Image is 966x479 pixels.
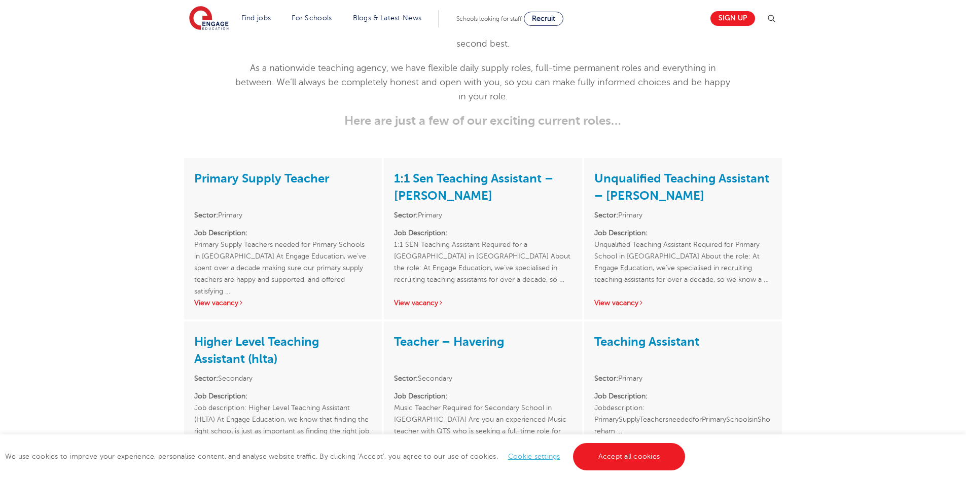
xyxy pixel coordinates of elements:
[194,209,372,221] li: Primary
[524,12,563,26] a: Recruit
[194,373,372,384] li: Secondary
[394,375,418,382] strong: Sector:
[394,335,504,349] a: Teacher – Havering
[394,229,447,237] strong: Job Description:
[394,209,571,221] li: Primary
[394,390,571,449] p: Music Teacher Required for Secondary School in [GEOGRAPHIC_DATA] Are you an experienced Music tea...
[194,335,319,366] a: Higher Level Teaching Assistant (hlta)
[394,211,418,219] strong: Sector:
[594,209,772,221] li: Primary
[594,375,618,382] strong: Sector:
[456,15,522,22] span: Schools looking for staff
[532,15,555,22] span: Recruit
[235,63,730,101] span: As a nationwide teaching agency, we have flexible daily supply roles, full-time permanent roles a...
[241,14,271,22] a: Find jobs
[594,390,772,449] p: Jobdescription: PrimarySupplyTeachersneededforPrimarySchoolsinShoreham …
[594,229,648,237] strong: Job Description:
[594,211,618,219] strong: Sector:
[594,299,644,307] a: View vacancy
[194,375,218,382] strong: Sector:
[594,392,648,400] strong: Job Description:
[194,227,372,285] p: Primary Supply Teachers needed for Primary Schools in [GEOGRAPHIC_DATA] At Engage Education, we’v...
[194,229,247,237] strong: Job Description:
[194,211,218,219] strong: Sector:
[594,335,699,349] a: Teaching Assistant
[292,14,332,22] a: For Schools
[573,443,686,470] a: Accept all cookies
[189,6,229,31] img: Engage Education
[594,373,772,384] li: Primary
[394,227,571,285] p: 1:1 SEN Teaching Assistant Required for a [GEOGRAPHIC_DATA] in [GEOGRAPHIC_DATA] About the role: ...
[594,171,769,203] a: Unqualified Teaching Assistant – [PERSON_NAME]
[194,392,247,400] strong: Job Description:
[394,392,447,400] strong: Job Description:
[710,11,755,26] a: Sign up
[194,299,244,307] a: View vacancy
[508,453,560,460] a: Cookie settings
[234,114,732,128] h3: Here are just a few of our exciting current roles…
[353,14,422,22] a: Blogs & Latest News
[394,373,571,384] li: Secondary
[5,453,688,460] span: We use cookies to improve your experience, personalise content, and analyse website traffic. By c...
[594,227,772,285] p: Unqualified Teaching Assistant Required for Primary School in [GEOGRAPHIC_DATA] About the role: A...
[394,299,444,307] a: View vacancy
[194,171,329,186] a: Primary Supply Teacher
[394,171,553,203] a: 1:1 Sen Teaching Assistant – [PERSON_NAME]
[194,390,372,449] p: Job description: Higher Level Teaching Assistant (HLTA) At Engage Education, we know that finding...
